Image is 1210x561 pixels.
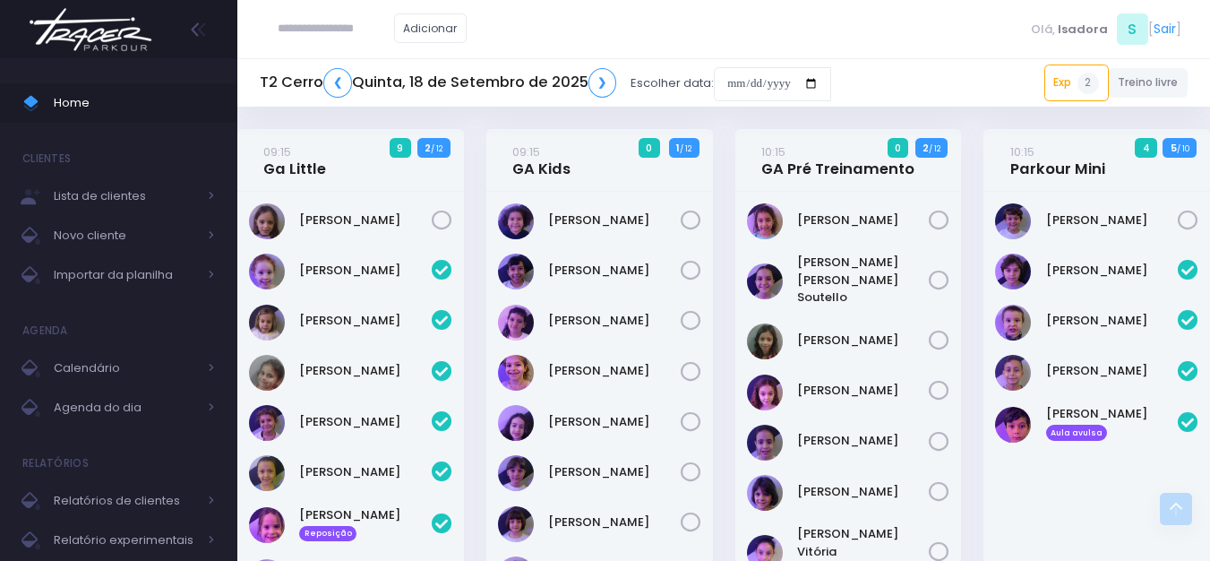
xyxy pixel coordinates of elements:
[498,305,534,341] img: Clara Guimaraes Kron
[1077,73,1099,94] span: 2
[995,203,1031,239] img: Otto Guimarães Krön
[1046,425,1108,441] span: Aula avulsa
[680,143,691,154] small: / 12
[747,425,783,461] img: Luzia Rolfini Fernandes
[299,362,432,380] a: [PERSON_NAME]
[797,332,930,350] a: [PERSON_NAME]
[797,254,930,306] a: [PERSON_NAME] [PERSON_NAME] Soutello
[676,141,680,155] strong: 1
[747,203,783,239] img: Alice Oliveira Castro
[1171,141,1177,155] strong: 5
[548,211,681,229] a: [PERSON_NAME]
[299,262,432,280] a: [PERSON_NAME]
[548,514,681,531] a: [PERSON_NAME]
[548,362,681,380] a: [PERSON_NAME]
[249,203,285,239] img: Maya Ribeiro Martins
[22,141,71,177] h4: Clientes
[498,355,534,391] img: Gabriela Libardi Galesi Bernardo
[249,305,285,341] img: Catarina Andrade
[995,305,1031,341] img: Guilherme Soares Naressi
[747,263,783,299] img: Ana Helena Soutello
[1046,211,1179,229] a: [PERSON_NAME]
[249,507,285,543] img: Isabela Gerhardt Covolo
[995,355,1031,391] img: Rafael Reis
[1109,68,1189,98] a: Treino livre
[548,262,681,280] a: [PERSON_NAME]
[1046,362,1179,380] a: [PERSON_NAME]
[498,203,534,239] img: Ana Beatriz Xavier Roque
[54,91,215,115] span: Home
[22,313,68,349] h4: Agenda
[323,68,352,98] a: ❮
[54,224,197,247] span: Novo cliente
[498,455,534,491] img: Maria Clara Frateschi
[747,475,783,511] img: Malu Bernardes
[425,141,431,155] strong: 2
[761,143,785,160] small: 10:15
[512,142,571,178] a: 09:15GA Kids
[747,375,783,410] img: Luisa Tomchinsky Montezano
[1031,21,1055,39] span: Olá,
[498,254,534,289] img: Beatriz Kikuchi
[747,324,783,359] img: Julia de Campos Munhoz
[54,185,197,208] span: Lista de clientes
[498,506,534,542] img: Mariana Abramo
[929,143,940,154] small: / 12
[260,63,831,104] div: Escolher data:
[923,141,929,155] strong: 2
[797,432,930,450] a: [PERSON_NAME]
[639,138,660,158] span: 0
[797,382,930,400] a: [PERSON_NAME]
[761,142,914,178] a: 10:15GA Pré Treinamento
[54,529,197,552] span: Relatório experimentais
[394,13,468,43] a: Adicionar
[263,143,291,160] small: 09:15
[299,312,432,330] a: [PERSON_NAME]
[1058,21,1108,39] span: Isadora
[22,445,89,481] h4: Relatórios
[995,407,1031,443] img: Samuel Bigaton
[1046,405,1179,441] a: [PERSON_NAME] Aula avulsa
[498,405,534,441] img: Isabela de Brito Moffa
[995,254,1031,289] img: Dante Passos
[54,263,197,287] span: Importar da planilha
[299,506,432,542] a: [PERSON_NAME] Reposição
[299,463,432,481] a: [PERSON_NAME]
[548,312,681,330] a: [PERSON_NAME]
[1135,138,1157,158] span: 4
[512,143,540,160] small: 09:15
[299,526,356,542] span: Reposição
[249,254,285,289] img: Antonieta Bonna Gobo N Silva
[1044,65,1109,100] a: Exp2
[299,211,432,229] a: [PERSON_NAME]
[249,455,285,491] img: Isabel Silveira Chulam
[1154,20,1176,39] a: Sair
[588,68,617,98] a: ❯
[1010,143,1034,160] small: 10:15
[548,413,681,431] a: [PERSON_NAME]
[54,357,197,380] span: Calendário
[1177,143,1189,154] small: / 10
[797,483,930,501] a: [PERSON_NAME]
[797,211,930,229] a: [PERSON_NAME]
[260,68,616,98] h5: T2 Cerro Quinta, 18 de Setembro de 2025
[1010,142,1105,178] a: 10:15Parkour Mini
[54,396,197,419] span: Agenda do dia
[249,405,285,441] img: Isabel Amado
[431,143,442,154] small: / 12
[888,138,909,158] span: 0
[263,142,326,178] a: 09:15Ga Little
[548,463,681,481] a: [PERSON_NAME]
[390,138,411,158] span: 9
[1046,312,1179,330] a: [PERSON_NAME]
[1117,13,1148,45] span: S
[299,413,432,431] a: [PERSON_NAME]
[249,355,285,391] img: Heloísa Amado
[1046,262,1179,280] a: [PERSON_NAME]
[1024,9,1188,49] div: [ ]
[54,489,197,513] span: Relatórios de clientes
